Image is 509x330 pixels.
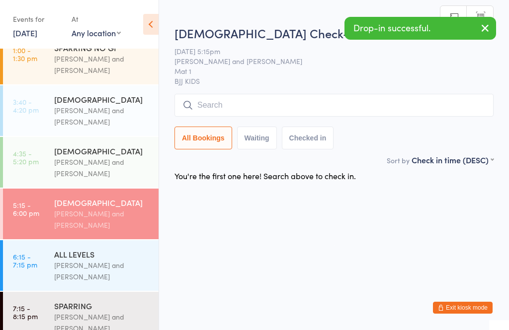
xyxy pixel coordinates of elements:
[174,46,478,56] span: [DATE] 5:15pm
[3,85,159,136] a: 3:40 -4:20 pm[DEMOGRAPHIC_DATA][PERSON_NAME] and [PERSON_NAME]
[54,94,150,105] div: [DEMOGRAPHIC_DATA]
[54,145,150,156] div: [DEMOGRAPHIC_DATA]
[174,94,494,117] input: Search
[344,17,496,40] div: Drop-in successful.
[54,156,150,179] div: [PERSON_NAME] and [PERSON_NAME]
[54,53,150,76] div: [PERSON_NAME] and [PERSON_NAME]
[3,34,159,84] a: 1:00 -1:30 pmSPARRING NO GI[PERSON_NAME] and [PERSON_NAME]
[412,154,494,165] div: Check in time (DESC)
[54,208,150,231] div: [PERSON_NAME] and [PERSON_NAME]
[237,127,277,149] button: Waiting
[54,260,150,282] div: [PERSON_NAME] and [PERSON_NAME]
[174,25,494,41] h2: [DEMOGRAPHIC_DATA] Check-in
[54,300,150,311] div: SPARRING
[13,46,37,62] time: 1:00 - 1:30 pm
[72,11,121,27] div: At
[13,11,62,27] div: Events for
[72,27,121,38] div: Any location
[54,197,150,208] div: [DEMOGRAPHIC_DATA]
[13,201,39,217] time: 5:15 - 6:00 pm
[174,76,494,86] span: BJJ KIDS
[13,149,39,165] time: 4:35 - 5:20 pm
[54,249,150,260] div: ALL LEVELS
[433,302,493,314] button: Exit kiosk mode
[387,155,410,165] label: Sort by
[174,56,478,66] span: [PERSON_NAME] and [PERSON_NAME]
[282,127,334,149] button: Checked in
[54,105,150,128] div: [PERSON_NAME] and [PERSON_NAME]
[3,240,159,291] a: 6:15 -7:15 pmALL LEVELS[PERSON_NAME] and [PERSON_NAME]
[174,66,478,76] span: Mat 1
[174,127,232,149] button: All Bookings
[13,304,38,320] time: 7:15 - 8:15 pm
[3,137,159,188] a: 4:35 -5:20 pm[DEMOGRAPHIC_DATA][PERSON_NAME] and [PERSON_NAME]
[13,253,37,268] time: 6:15 - 7:15 pm
[174,170,356,181] div: You're the first one here! Search above to check in.
[13,27,37,38] a: [DATE]
[13,98,39,114] time: 3:40 - 4:20 pm
[3,189,159,239] a: 5:15 -6:00 pm[DEMOGRAPHIC_DATA][PERSON_NAME] and [PERSON_NAME]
